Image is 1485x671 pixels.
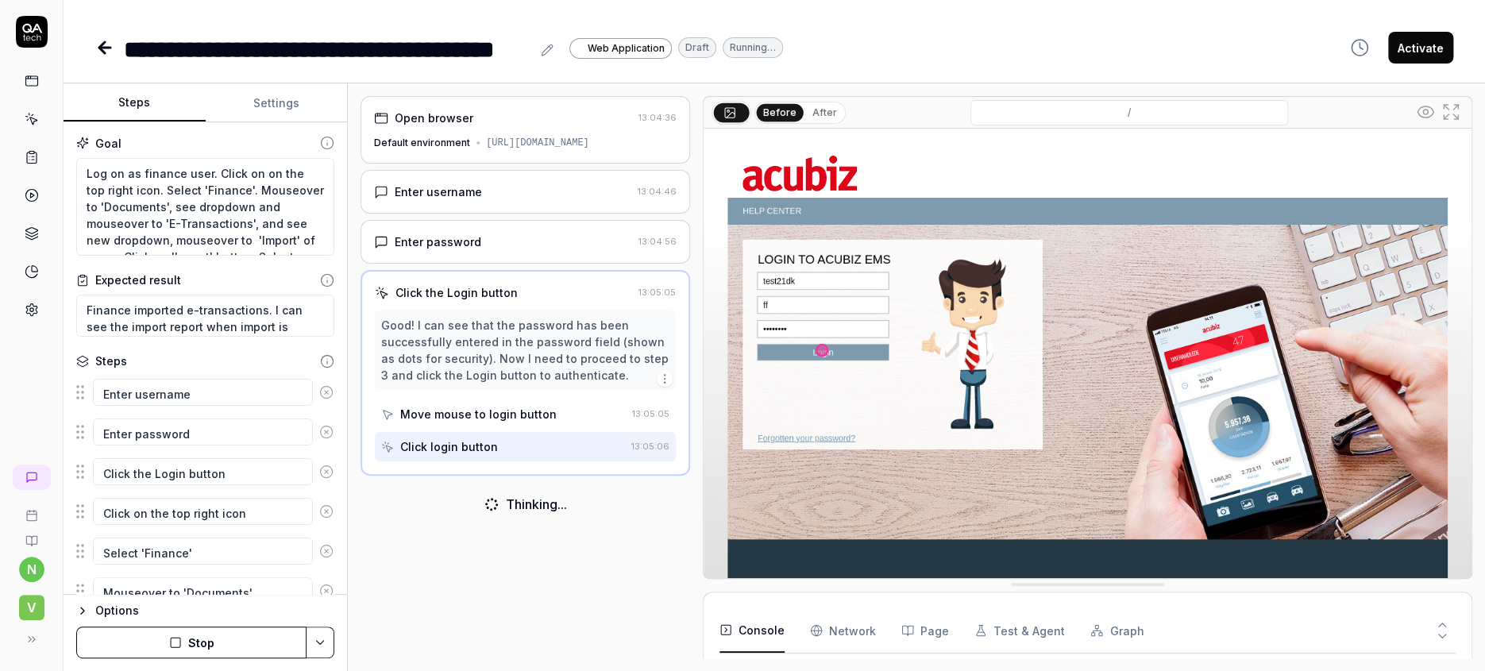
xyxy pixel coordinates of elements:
[723,37,783,58] div: Running…
[313,376,340,408] button: Remove step
[6,496,56,522] a: Book a call with us
[76,574,334,607] div: Suggestions
[1413,99,1438,125] button: Show all interative elements
[1090,608,1144,653] button: Graph
[19,557,44,582] button: n
[638,186,677,197] time: 13:04:46
[395,110,473,126] div: Open browser
[1388,32,1453,64] button: Activate
[313,416,340,448] button: Remove step
[806,104,843,121] button: After
[95,601,334,620] div: Options
[638,287,676,298] time: 13:05:05
[313,456,340,488] button: Remove step
[1340,32,1379,64] button: View version history
[810,608,876,653] button: Network
[1438,99,1464,125] button: Open in full screen
[76,376,334,409] div: Suggestions
[704,129,1471,608] img: Screenshot
[381,317,669,384] div: Good! I can see that the password has been successfully entered in the password field (shown as d...
[678,37,716,58] div: Draft
[76,415,334,449] div: Suggestions
[374,136,470,150] div: Default environment
[76,534,334,568] div: Suggestions
[569,37,672,59] a: Web Application
[375,399,676,429] button: Move mouse to login button13:05:05
[13,465,51,490] a: New conversation
[395,233,481,250] div: Enter password
[76,627,307,658] button: Stop
[757,103,804,121] button: Before
[486,136,589,150] div: [URL][DOMAIN_NAME]
[313,535,340,567] button: Remove step
[719,608,785,653] button: Console
[6,582,56,623] button: V
[76,601,334,620] button: Options
[395,284,518,301] div: Click the Login button
[901,608,949,653] button: Page
[95,272,181,288] div: Expected result
[76,495,334,528] div: Suggestions
[313,496,340,527] button: Remove step
[76,455,334,488] div: Suggestions
[400,438,498,455] div: Click login button
[375,432,676,461] button: Click login button13:05:06
[206,84,348,122] button: Settings
[638,236,677,247] time: 13:04:56
[6,522,56,547] a: Documentation
[395,183,482,200] div: Enter username
[19,595,44,620] span: V
[64,84,206,122] button: Steps
[631,441,669,452] time: 13:05:06
[632,408,669,419] time: 13:05:05
[588,41,665,56] span: Web Application
[95,353,127,369] div: Steps
[974,608,1065,653] button: Test & Agent
[400,406,557,422] div: Move mouse to login button
[506,495,567,514] div: Thinking...
[638,112,677,123] time: 13:04:36
[313,575,340,607] button: Remove step
[95,135,121,152] div: Goal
